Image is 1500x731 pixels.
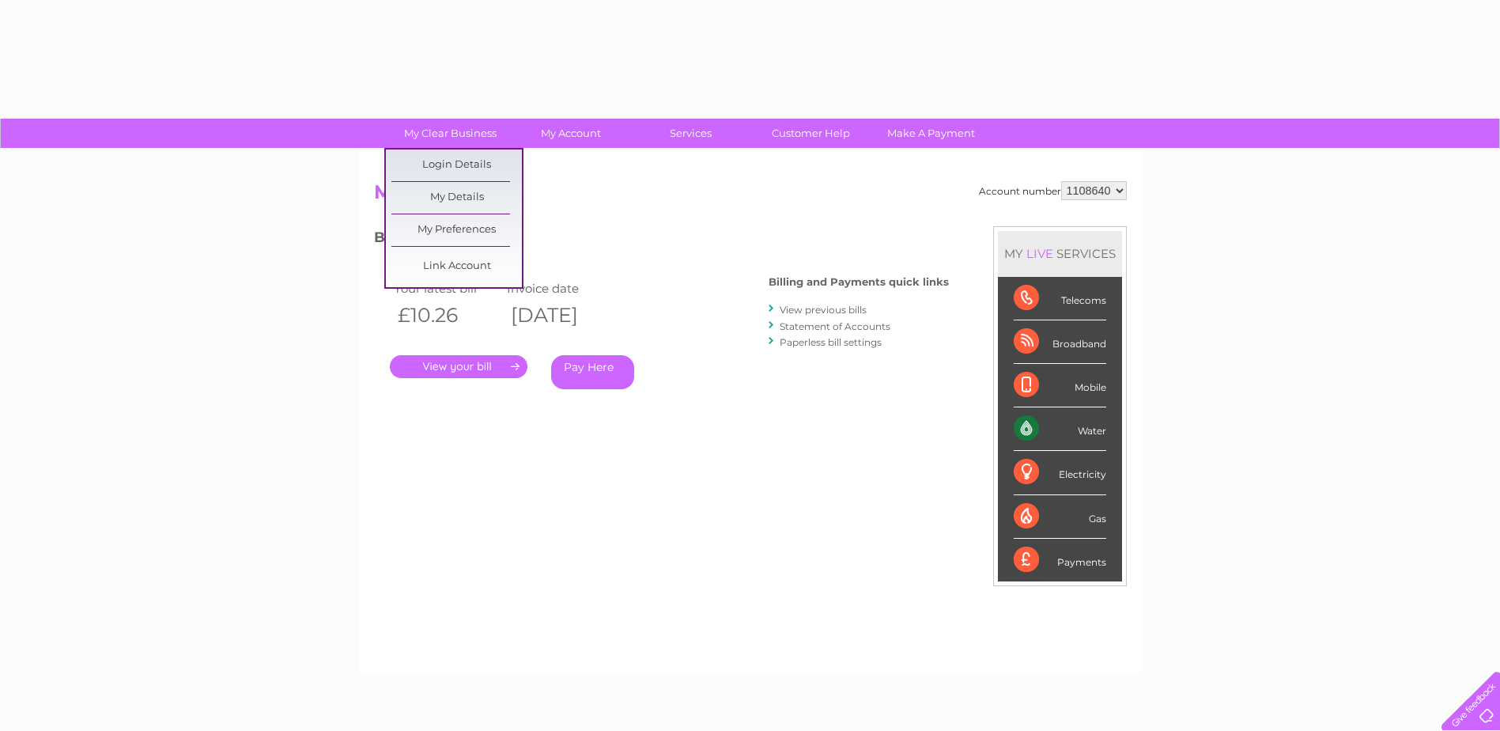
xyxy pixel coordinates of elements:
a: Pay Here [551,355,634,389]
h3: Bills and Payments [374,226,949,254]
a: My Account [505,119,636,148]
th: [DATE] [503,299,617,331]
th: £10.26 [390,299,504,331]
div: Mobile [1014,364,1106,407]
div: Gas [1014,495,1106,539]
a: . [390,355,527,378]
a: Paperless bill settings [780,336,882,348]
div: Electricity [1014,451,1106,494]
a: My Details [391,182,522,214]
div: Water [1014,407,1106,451]
a: Statement of Accounts [780,320,890,332]
h4: Billing and Payments quick links [769,276,949,288]
a: Link Account [391,251,522,282]
td: Invoice date [503,278,617,299]
h2: My Account [374,181,1127,211]
div: LIVE [1023,246,1056,261]
a: View previous bills [780,304,867,316]
div: Payments [1014,539,1106,581]
div: Account number [979,181,1127,200]
a: Services [625,119,756,148]
a: Login Details [391,150,522,181]
a: Make A Payment [866,119,996,148]
a: Customer Help [746,119,876,148]
div: MY SERVICES [998,231,1122,276]
a: My Clear Business [385,119,516,148]
div: Telecoms [1014,277,1106,320]
div: Broadband [1014,320,1106,364]
a: My Preferences [391,214,522,246]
